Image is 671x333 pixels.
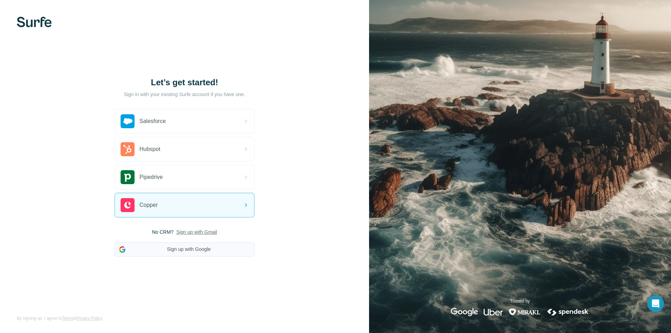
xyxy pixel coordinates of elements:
[121,142,135,156] img: hubspot's logo
[510,298,530,304] p: Trusted by
[139,201,158,209] span: Copper
[484,308,503,316] img: uber's logo
[451,308,478,316] img: google's logo
[115,77,254,88] h1: Let’s get started!
[139,173,163,181] span: Pipedrive
[546,308,590,316] img: spendesk's logo
[62,316,73,321] a: Terms
[139,117,166,125] span: Salesforce
[176,229,217,236] button: Sign up with Gmail
[17,315,102,321] span: By signing up, I agree to &
[508,308,541,316] img: mirakl's logo
[124,91,245,98] p: Sign in with your existing Surfe account if you have one.
[121,114,135,128] img: salesforce's logo
[121,198,135,212] img: copper's logo
[139,145,160,153] span: Hubspot
[647,295,664,312] div: Abrir Intercom Messenger
[17,17,52,27] img: Surfe's logo
[121,170,135,184] img: pipedrive's logo
[76,316,102,321] a: Privacy Policy
[152,229,173,236] span: No CRM?
[115,242,254,256] button: Sign up with Google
